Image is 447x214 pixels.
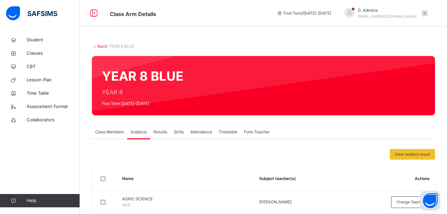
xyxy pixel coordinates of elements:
[27,63,80,70] span: CBT
[122,202,130,207] span: AGS
[395,151,430,157] span: View subject result
[27,77,80,83] span: Lesson Plan
[219,129,237,135] span: Timetable
[27,103,80,110] span: Assessment Format
[277,10,331,16] span: session/term information
[6,6,57,20] img: safsims
[27,90,80,97] span: Time Table
[122,196,249,202] span: AGRIC SCIENCE
[117,167,254,191] th: Name
[27,50,80,57] span: Classes
[110,11,156,17] span: Class Arm Details
[358,7,417,13] span: G. Adesina
[259,199,292,204] span: [PERSON_NAME]
[27,117,80,123] span: Collaborators
[27,37,80,43] span: Student
[338,7,431,19] div: G.Adesina
[358,14,417,18] span: [EMAIL_ADDRESS][DOMAIN_NAME]
[254,167,365,191] th: Subject teacher(s)
[365,167,435,191] th: Actions
[420,191,440,211] button: Open asap
[396,199,424,205] span: Change Teacher
[190,129,212,135] span: Attendance
[174,129,184,135] span: Skills
[244,129,270,135] span: Form Teacher
[130,129,147,135] span: Subjects
[95,129,124,135] span: Class Members
[27,197,80,204] span: Help
[153,129,167,135] span: Results
[107,44,134,49] span: / YEAR 8 BLUE
[98,44,107,49] a: Back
